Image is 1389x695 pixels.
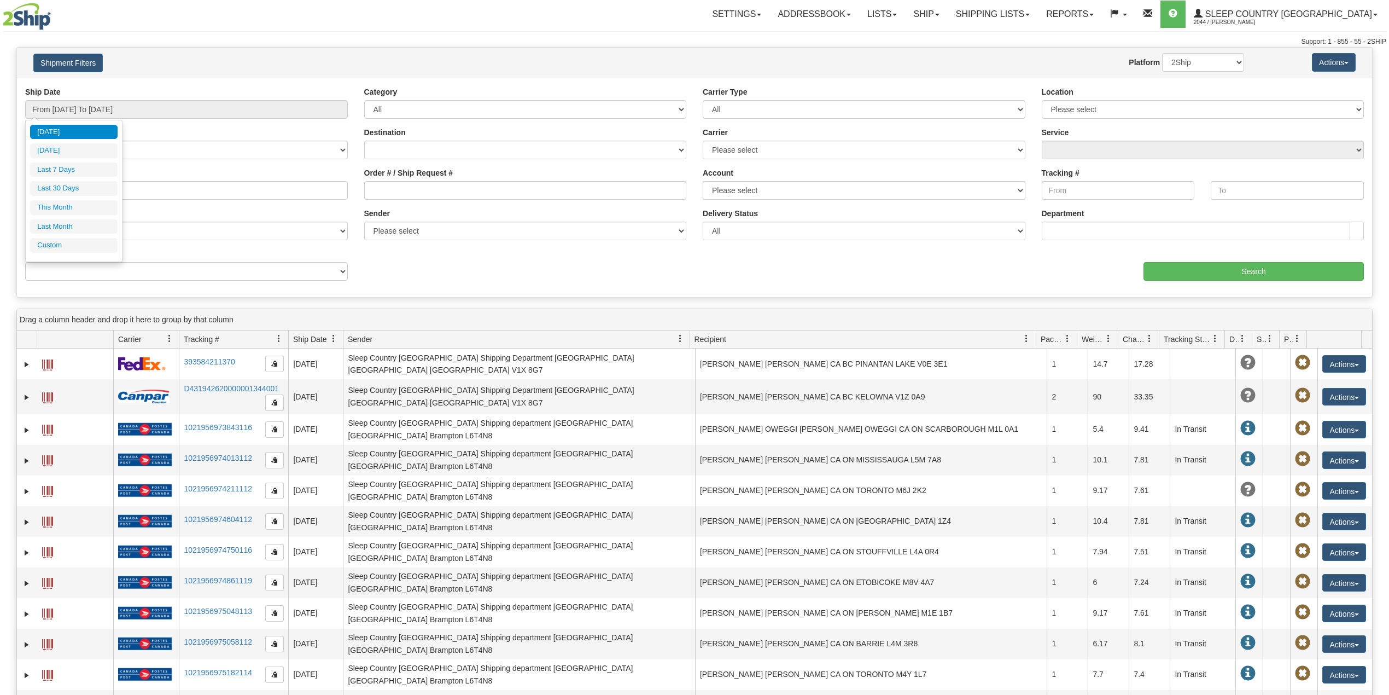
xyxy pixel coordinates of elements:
img: logo2044.jpg [3,3,51,30]
a: Expand [21,639,32,650]
td: [PERSON_NAME] [PERSON_NAME] CA ON TORONTO M6J 2K2 [695,476,1047,506]
a: Expand [21,609,32,619]
td: 8.1 [1129,629,1170,659]
td: 7.51 [1129,537,1170,567]
span: In Transit [1240,574,1256,589]
td: 9.17 [1088,598,1129,629]
span: Pickup Not Assigned [1295,666,1310,681]
a: Expand [21,517,32,528]
a: 1021956974861119 [184,576,252,585]
td: 2 [1047,379,1088,414]
td: 90 [1088,379,1129,414]
img: 20 - Canada Post [118,576,172,589]
span: Delivery Status [1229,334,1239,345]
button: Actions [1322,605,1366,622]
iframe: chat widget [1364,292,1388,403]
td: 1 [1047,506,1088,537]
td: [DATE] [288,629,343,659]
button: Actions [1322,635,1366,653]
td: 7.24 [1129,567,1170,598]
img: 20 - Canada Post [118,545,172,559]
td: 5.4 [1088,414,1129,445]
td: In Transit [1170,567,1235,598]
a: Expand [21,578,32,589]
label: Carrier Type [703,86,747,97]
a: Pickup Status filter column settings [1288,329,1306,348]
td: 7.61 [1129,598,1170,629]
td: 1 [1047,629,1088,659]
td: [PERSON_NAME] [PERSON_NAME] CA ON MISSISSAUGA L5M 7A8 [695,445,1047,476]
span: Pickup Not Assigned [1295,451,1310,467]
td: In Transit [1170,598,1235,629]
td: 6 [1088,567,1129,598]
label: Category [364,86,398,97]
a: Expand [21,486,32,497]
li: [DATE] [30,125,118,140]
input: From [1042,181,1195,200]
td: [DATE] [288,537,343,567]
button: Copy to clipboard [265,452,284,468]
td: 1 [1047,445,1088,476]
a: Settings [704,1,769,28]
a: Label [42,665,53,682]
td: 1 [1047,476,1088,506]
td: 7.7 [1088,659,1129,690]
td: 33.35 [1129,379,1170,414]
span: Recipient [694,334,726,345]
input: To [1211,181,1364,200]
span: Tracking # [184,334,219,345]
button: Copy to clipboard [265,395,284,411]
img: 20 - Canada Post [118,668,172,681]
td: [DATE] [288,445,343,476]
span: 2044 / [PERSON_NAME] [1194,17,1276,28]
a: D431942620000001344001 [184,384,279,393]
a: Label [42,355,53,372]
td: Sleep Country [GEOGRAPHIC_DATA] Shipping department [GEOGRAPHIC_DATA] [GEOGRAPHIC_DATA] Brampton ... [343,598,695,629]
td: Sleep Country [GEOGRAPHIC_DATA] Shipping department [GEOGRAPHIC_DATA] [GEOGRAPHIC_DATA] Brampton ... [343,537,695,567]
td: 1 [1047,659,1088,690]
span: Pickup Not Assigned [1295,605,1310,620]
label: Department [1042,208,1084,219]
a: Recipient filter column settings [1017,329,1036,348]
span: In Transit [1240,543,1256,559]
td: In Transit [1170,659,1235,690]
a: Label [42,542,53,560]
a: Label [42,450,53,468]
a: 1021956974211112 [184,484,252,493]
button: Actions [1322,513,1366,530]
a: Label [42,634,53,652]
td: [PERSON_NAME] [PERSON_NAME] CA ON ETOBICOKE M8V 4A7 [695,567,1047,598]
td: [PERSON_NAME] [PERSON_NAME] CA BC KELOWNA V1Z 0A9 [695,379,1047,414]
a: Carrier filter column settings [160,329,179,348]
td: [PERSON_NAME] OWEGGI [PERSON_NAME] OWEGGI CA ON SCARBOROUGH M1L 0A1 [695,414,1047,445]
span: Sender [348,334,372,345]
li: Last 30 Days [30,181,118,196]
td: [DATE] [288,659,343,690]
a: Shipment Issues filter column settings [1260,329,1279,348]
button: Copy to clipboard [265,356,284,372]
td: In Transit [1170,414,1235,445]
li: [DATE] [30,143,118,158]
a: Label [42,604,53,621]
button: Copy to clipboard [265,636,284,652]
a: 1021956975058112 [184,638,252,646]
td: In Transit [1170,506,1235,537]
td: 1 [1047,598,1088,629]
td: Sleep Country [GEOGRAPHIC_DATA] Shipping Department [GEOGRAPHIC_DATA] [GEOGRAPHIC_DATA] [GEOGRAPH... [343,349,695,379]
label: Sender [364,208,390,219]
span: Charge [1123,334,1146,345]
img: 20 - Canada Post [118,422,172,436]
td: 6.17 [1088,629,1129,659]
td: In Transit [1170,537,1235,567]
td: 1 [1047,537,1088,567]
td: [DATE] [288,349,343,379]
span: In Transit [1240,635,1256,651]
a: Expand [21,670,32,681]
span: Pickup Not Assigned [1295,482,1310,497]
td: [DATE] [288,476,343,506]
label: Destination [364,127,406,138]
td: Sleep Country [GEOGRAPHIC_DATA] Shipping department [GEOGRAPHIC_DATA] [GEOGRAPHIC_DATA] Brampton ... [343,445,695,476]
td: Sleep Country [GEOGRAPHIC_DATA] Shipping department [GEOGRAPHIC_DATA] [GEOGRAPHIC_DATA] Brampton ... [343,567,695,598]
button: Actions [1322,451,1366,469]
label: Service [1042,127,1069,138]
